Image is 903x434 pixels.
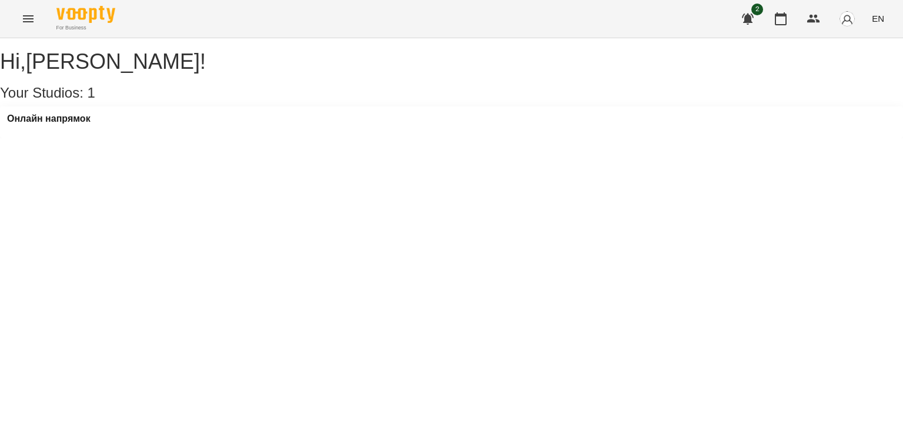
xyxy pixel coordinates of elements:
[867,8,889,29] button: EN
[56,24,115,32] span: For Business
[7,113,91,124] a: Онлайн напрямок
[14,5,42,33] button: Menu
[839,11,855,27] img: avatar_s.png
[751,4,763,15] span: 2
[872,12,884,25] span: EN
[56,6,115,23] img: Voopty Logo
[88,85,95,101] span: 1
